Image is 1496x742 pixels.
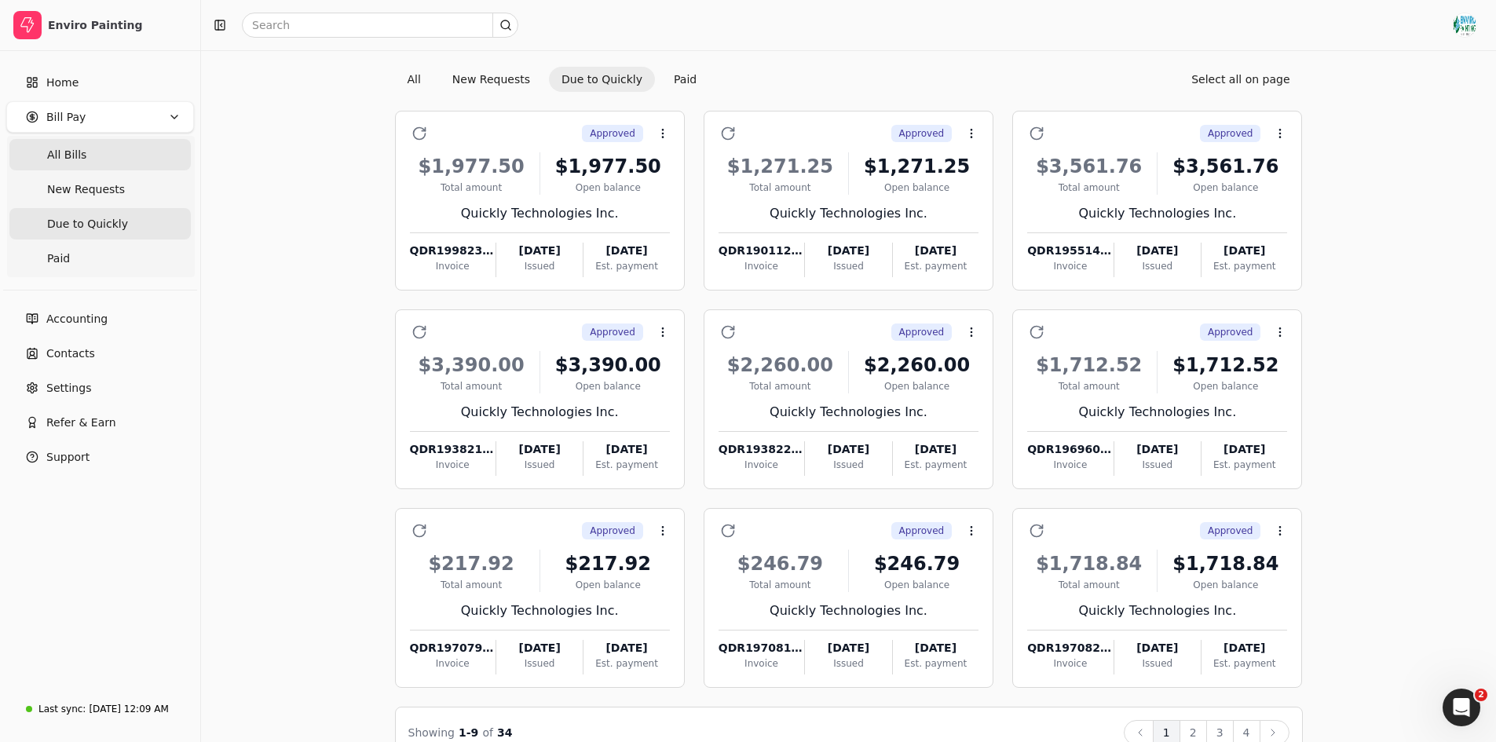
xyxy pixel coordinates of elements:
[440,67,543,92] button: New Requests
[410,458,496,472] div: Invoice
[496,259,583,273] div: Issued
[583,640,669,656] div: [DATE]
[1202,458,1287,472] div: Est. payment
[583,458,669,472] div: Est. payment
[893,656,978,671] div: Est. payment
[719,204,978,223] div: Quickly Technologies Inc.
[899,126,945,141] span: Approved
[496,441,583,458] div: [DATE]
[6,338,194,369] a: Contacts
[9,174,191,205] a: New Requests
[410,351,533,379] div: $3,390.00
[410,181,533,195] div: Total amount
[1208,325,1253,339] span: Approved
[547,152,670,181] div: $1,977.50
[395,67,433,92] button: All
[1208,524,1253,538] span: Approved
[6,695,194,723] a: Last sync:[DATE] 12:09 AM
[855,578,978,592] div: Open balance
[459,726,478,739] span: 1 - 9
[1114,640,1201,656] div: [DATE]
[1202,640,1287,656] div: [DATE]
[719,351,842,379] div: $2,260.00
[1027,351,1150,379] div: $1,712.52
[410,578,533,592] div: Total amount
[805,640,891,656] div: [DATE]
[6,67,194,98] a: Home
[6,407,194,438] button: Refer & Earn
[1027,601,1287,620] div: Quickly Technologies Inc.
[1202,656,1287,671] div: Est. payment
[805,656,891,671] div: Issued
[410,640,496,656] div: QDR197079-0113
[719,181,842,195] div: Total amount
[899,325,945,339] span: Approved
[9,243,191,274] a: Paid
[1208,126,1253,141] span: Approved
[547,550,670,578] div: $217.92
[719,640,804,656] div: QDR197081-0117
[590,524,635,538] span: Approved
[1164,379,1287,393] div: Open balance
[855,379,978,393] div: Open balance
[547,181,670,195] div: Open balance
[6,101,194,133] button: Bill Pay
[1027,259,1113,273] div: Invoice
[893,640,978,656] div: [DATE]
[805,243,891,259] div: [DATE]
[6,441,194,473] button: Support
[47,216,128,232] span: Due to Quickly
[583,243,669,259] div: [DATE]
[410,379,533,393] div: Total amount
[719,152,842,181] div: $1,271.25
[805,259,891,273] div: Issued
[719,578,842,592] div: Total amount
[719,601,978,620] div: Quickly Technologies Inc.
[805,441,891,458] div: [DATE]
[410,403,670,422] div: Quickly Technologies Inc.
[1164,550,1287,578] div: $1,718.84
[899,524,945,538] span: Approved
[6,372,194,404] a: Settings
[1443,689,1480,726] iframe: Intercom live chat
[547,379,670,393] div: Open balance
[410,259,496,273] div: Invoice
[1164,152,1287,181] div: $3,561.76
[1114,656,1201,671] div: Issued
[1202,441,1287,458] div: [DATE]
[1027,578,1150,592] div: Total amount
[38,702,86,716] div: Last sync:
[583,441,669,458] div: [DATE]
[583,656,669,671] div: Est. payment
[1027,204,1287,223] div: Quickly Technologies Inc.
[661,67,709,92] button: Paid
[482,726,493,739] span: of
[1027,550,1150,578] div: $1,718.84
[1027,441,1113,458] div: QDR196960-0112
[893,259,978,273] div: Est. payment
[719,403,978,422] div: Quickly Technologies Inc.
[719,379,842,393] div: Total amount
[1114,458,1201,472] div: Issued
[410,152,533,181] div: $1,977.50
[410,601,670,620] div: Quickly Technologies Inc.
[410,656,496,671] div: Invoice
[893,243,978,259] div: [DATE]
[46,380,91,397] span: Settings
[89,702,168,716] div: [DATE] 12:09 AM
[719,259,804,273] div: Invoice
[855,152,978,181] div: $1,271.25
[46,109,86,126] span: Bill Pay
[242,13,518,38] input: Search
[719,550,842,578] div: $246.79
[46,449,90,466] span: Support
[497,726,512,739] span: 34
[549,67,655,92] button: Due to Quickly
[1452,13,1477,38] img: Enviro%20new%20Logo%20_RGB_Colour.jpg
[1114,259,1201,273] div: Issued
[9,139,191,170] a: All Bills
[1114,441,1201,458] div: [DATE]
[408,726,455,739] span: Showing
[1202,243,1287,259] div: [DATE]
[46,345,95,362] span: Contacts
